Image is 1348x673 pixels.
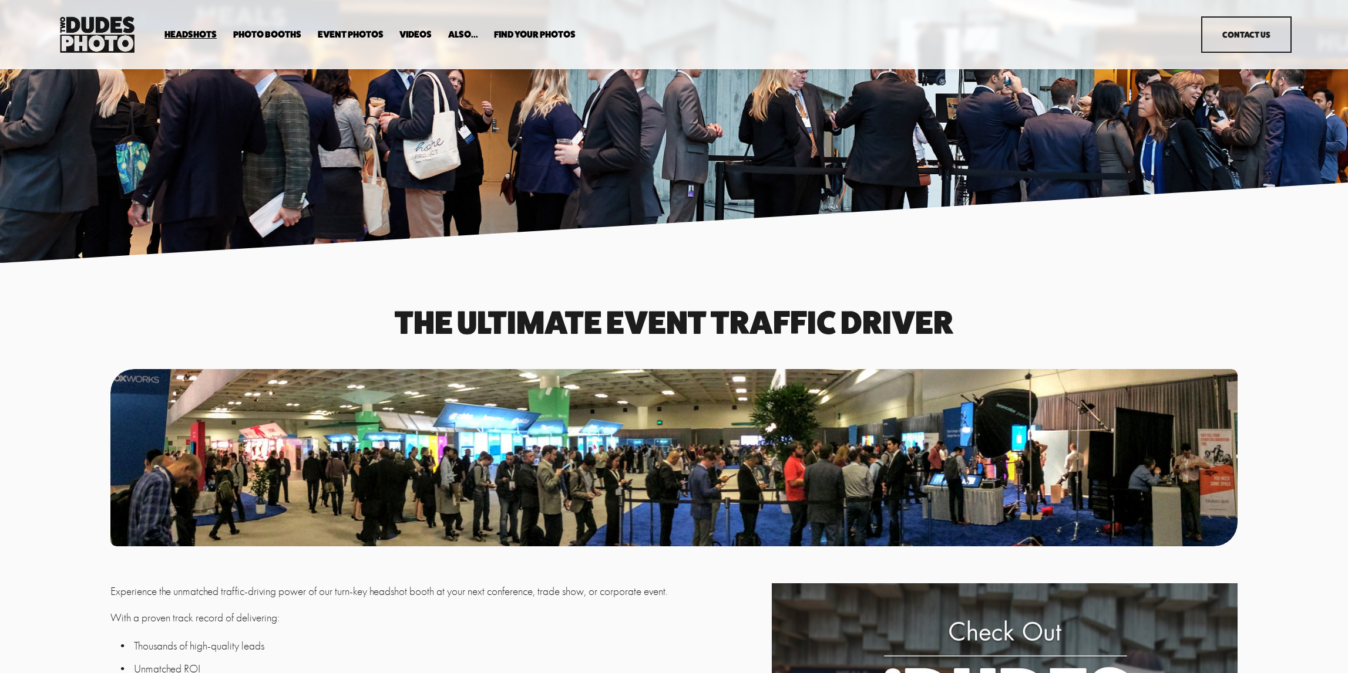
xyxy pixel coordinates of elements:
p: Thousands of high-quality leads [134,638,765,655]
span: Headshots [164,30,217,39]
img: Two Dudes Photo | Headshots, Portraits &amp; Photo Booths [56,13,137,56]
a: folder dropdown [164,29,217,40]
p: Experience the unmatched traffic-driving power of our turn-key headshot booth at your next confer... [110,583,765,600]
a: folder dropdown [448,29,478,40]
span: Also... [448,30,478,39]
a: Videos [399,29,432,40]
p: With a proven track record of delivering: [110,610,765,627]
a: Event Photos [318,29,384,40]
a: folder dropdown [233,29,301,40]
span: Find Your Photos [494,30,576,39]
h1: The Ultimate event traffic driver [110,307,1238,337]
a: folder dropdown [494,29,576,40]
span: Photo Booths [233,30,301,39]
a: Contact Us [1201,16,1291,53]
